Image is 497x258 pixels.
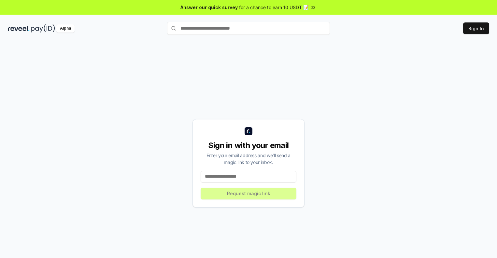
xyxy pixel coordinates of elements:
[31,24,55,33] img: pay_id
[245,127,252,135] img: logo_small
[180,4,238,11] span: Answer our quick survey
[201,152,296,166] div: Enter your email address and we’ll send a magic link to your inbox.
[8,24,30,33] img: reveel_dark
[463,22,489,34] button: Sign In
[239,4,309,11] span: for a chance to earn 10 USDT 📝
[201,140,296,151] div: Sign in with your email
[56,24,75,33] div: Alpha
